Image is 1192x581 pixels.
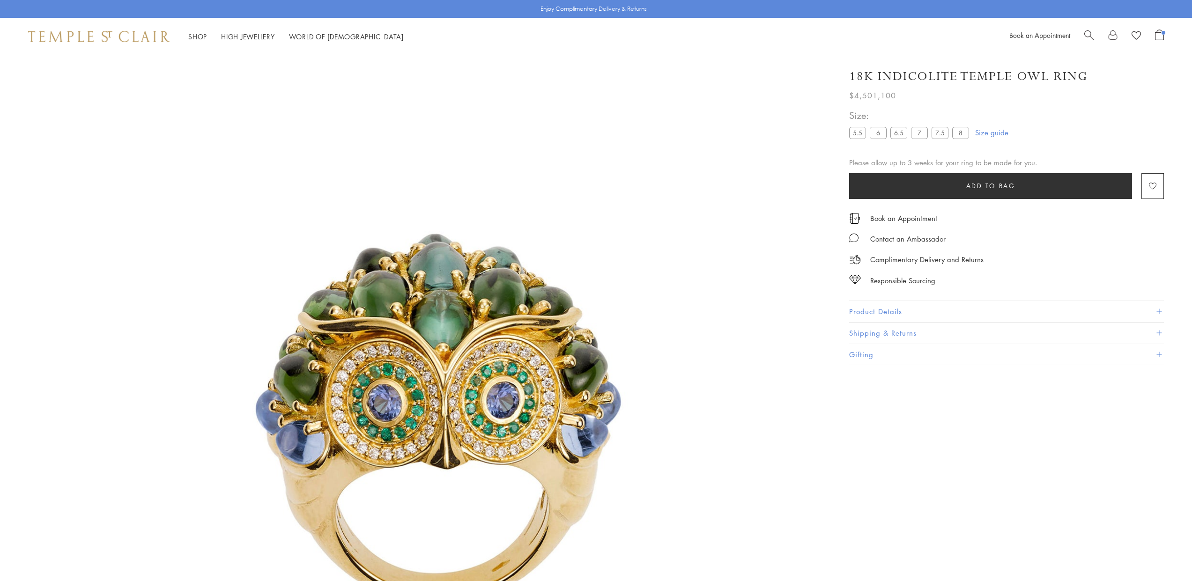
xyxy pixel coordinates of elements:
label: 5.5 [849,127,866,139]
a: Book an Appointment [1009,30,1070,40]
p: Enjoy Complimentary Delivery & Returns [540,4,647,14]
a: Search [1084,29,1094,44]
button: Shipping & Returns [849,323,1164,344]
label: 8 [952,127,969,139]
iframe: Gorgias live chat messenger [1145,537,1183,572]
a: Size guide [975,128,1008,137]
a: View Wishlist [1132,29,1141,44]
label: 6 [870,127,887,139]
a: Open Shopping Bag [1155,29,1164,44]
button: Product Details [849,301,1164,322]
a: High JewelleryHigh Jewellery [221,32,275,41]
img: Temple St. Clair [28,31,170,42]
span: Add to bag [966,181,1015,191]
a: World of [DEMOGRAPHIC_DATA]World of [DEMOGRAPHIC_DATA] [289,32,404,41]
span: $4,501,100 [849,89,896,102]
div: Contact an Ambassador [870,233,946,245]
span: Size: [849,108,973,123]
nav: Main navigation [188,31,404,43]
img: icon_sourcing.svg [849,275,861,284]
h1: 18K Indicolite Temple Owl Ring [849,68,1088,85]
label: 6.5 [890,127,907,139]
p: Complimentary Delivery and Returns [870,254,984,265]
label: 7.5 [932,127,948,139]
div: Please allow up to 3 weeks for your ring to be made for you. [849,157,1164,169]
img: MessageIcon-01_2.svg [849,233,859,243]
img: icon_delivery.svg [849,254,861,265]
button: Add to bag [849,173,1132,199]
a: Book an Appointment [870,213,937,223]
div: Responsible Sourcing [870,275,935,287]
label: 7 [911,127,928,139]
img: icon_appointment.svg [849,213,860,224]
a: ShopShop [188,32,207,41]
button: Gifting [849,344,1164,365]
